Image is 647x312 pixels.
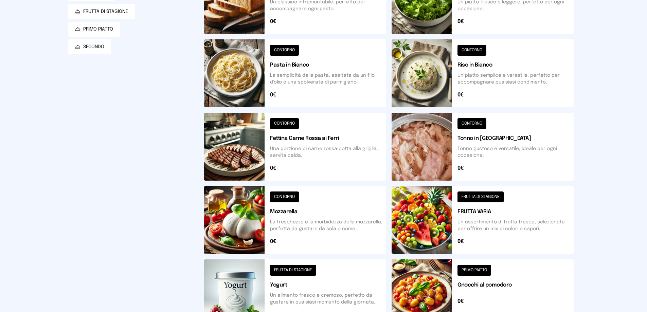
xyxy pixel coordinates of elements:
span: PRIMO PIATTO [83,26,113,33]
span: FRUTTA DI STAGIONE [83,8,128,15]
button: PRIMO PIATTO [68,22,120,37]
span: SECONDO [83,43,104,50]
button: SECONDO [68,39,111,54]
button: FRUTTA DI STAGIONE [68,4,135,19]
